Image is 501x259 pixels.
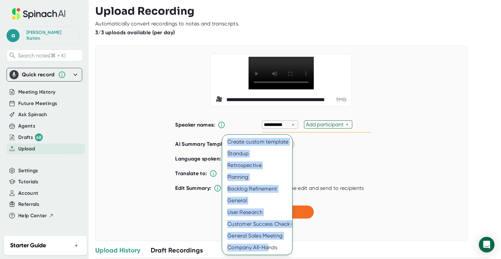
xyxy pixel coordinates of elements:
[222,195,292,206] div: General
[222,230,292,242] div: General Sales Meeting
[479,237,494,252] div: Open Intercom Messenger
[222,171,292,183] div: Planning
[222,136,292,148] div: Create custom template
[222,206,292,218] div: User Research
[222,148,292,160] div: Standup
[222,242,292,253] div: Company All-Hands
[222,218,292,230] div: Customer Success Check-In
[222,160,292,171] div: Retrospective
[222,183,292,195] div: Backlog Refinement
